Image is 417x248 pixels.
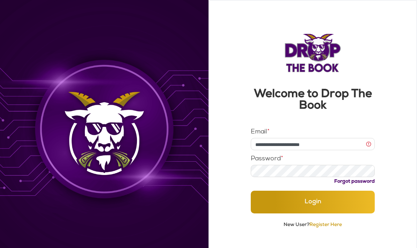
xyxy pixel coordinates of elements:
img: Logo [284,34,341,72]
a: Register Here [309,223,342,227]
a: Forgot password [334,179,375,184]
button: Login [251,191,375,213]
img: Background Image [59,87,149,181]
h3: Welcome to Drop The Book [251,89,375,112]
p: New User? [251,222,375,228]
label: Password [251,156,283,162]
label: Email [251,129,270,135]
